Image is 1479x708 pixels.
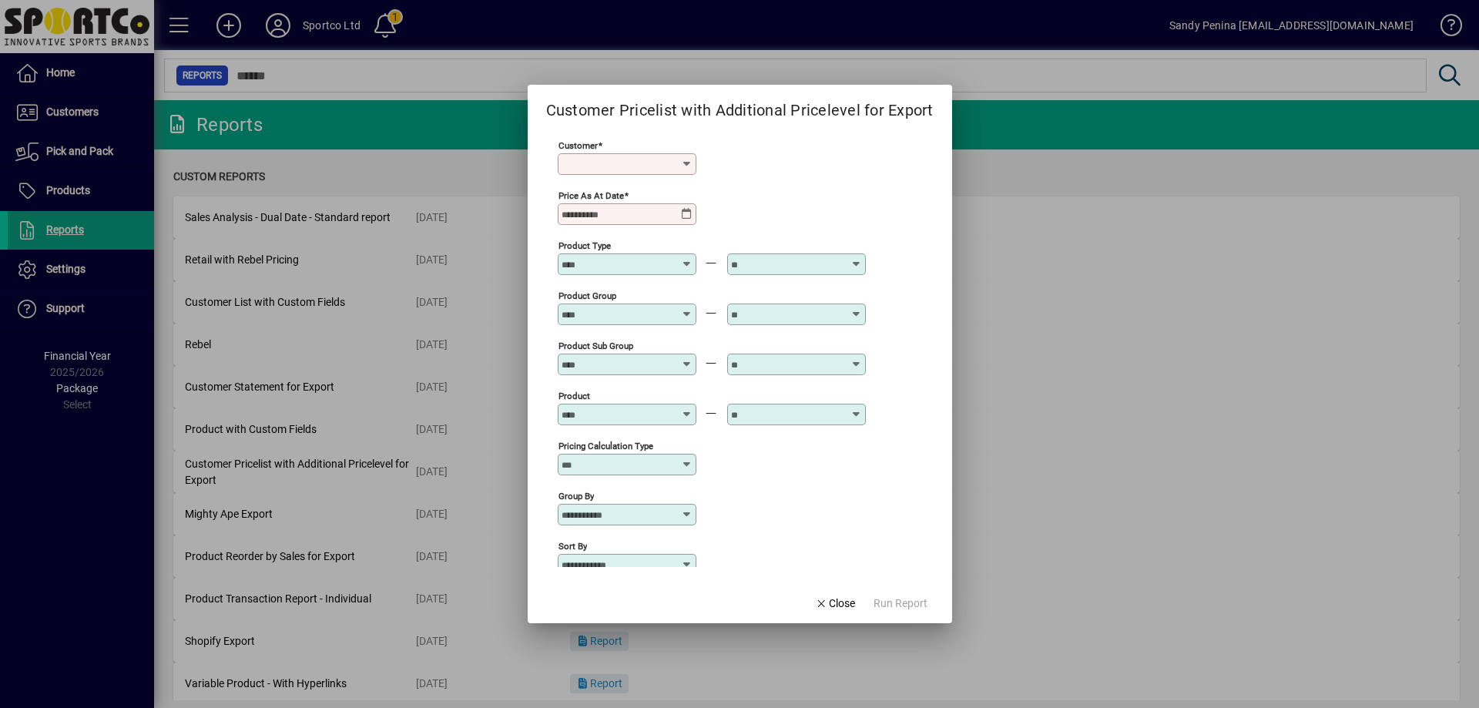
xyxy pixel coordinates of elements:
mat-label: Group By [558,491,594,502]
mat-label: Product Sub Group [558,341,633,351]
mat-label: Product Type [558,240,611,251]
mat-label: Customer [558,140,598,151]
mat-label: Product Group [558,290,616,301]
span: Close [815,596,855,612]
mat-label: Price as at Date [558,190,624,201]
button: Close [809,589,861,617]
mat-label: Product [558,391,590,401]
h2: Customer Pricelist with Additional Pricelevel for Export [528,85,952,122]
mat-label: Sort By [558,541,587,552]
mat-label: Pricing Calculation Type [558,441,653,451]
